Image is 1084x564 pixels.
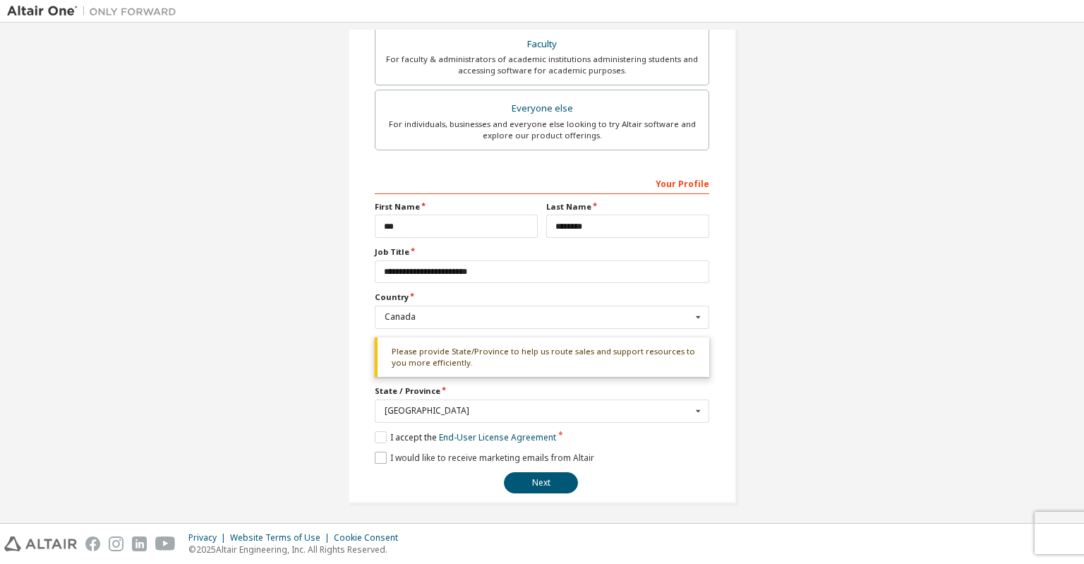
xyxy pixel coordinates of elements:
[375,292,709,303] label: Country
[375,385,709,397] label: State / Province
[375,452,594,464] label: I would like to receive marketing emails from Altair
[384,35,700,54] div: Faculty
[85,536,100,551] img: facebook.svg
[385,407,692,415] div: [GEOGRAPHIC_DATA]
[439,431,556,443] a: End-User License Agreement
[384,119,700,141] div: For individuals, businesses and everyone else looking to try Altair software and explore our prod...
[132,536,147,551] img: linkedin.svg
[188,532,230,544] div: Privacy
[385,313,692,321] div: Canada
[375,431,556,443] label: I accept the
[334,532,406,544] div: Cookie Consent
[230,532,334,544] div: Website Terms of Use
[375,201,538,212] label: First Name
[188,544,406,556] p: © 2025 Altair Engineering, Inc. All Rights Reserved.
[155,536,176,551] img: youtube.svg
[546,201,709,212] label: Last Name
[384,54,700,76] div: For faculty & administrators of academic institutions administering students and accessing softwa...
[109,536,124,551] img: instagram.svg
[384,99,700,119] div: Everyone else
[4,536,77,551] img: altair_logo.svg
[375,337,709,378] div: Please provide State/Province to help us route sales and support resources to you more efficiently.
[504,472,578,493] button: Next
[7,4,183,18] img: Altair One
[375,246,709,258] label: Job Title
[375,172,709,194] div: Your Profile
